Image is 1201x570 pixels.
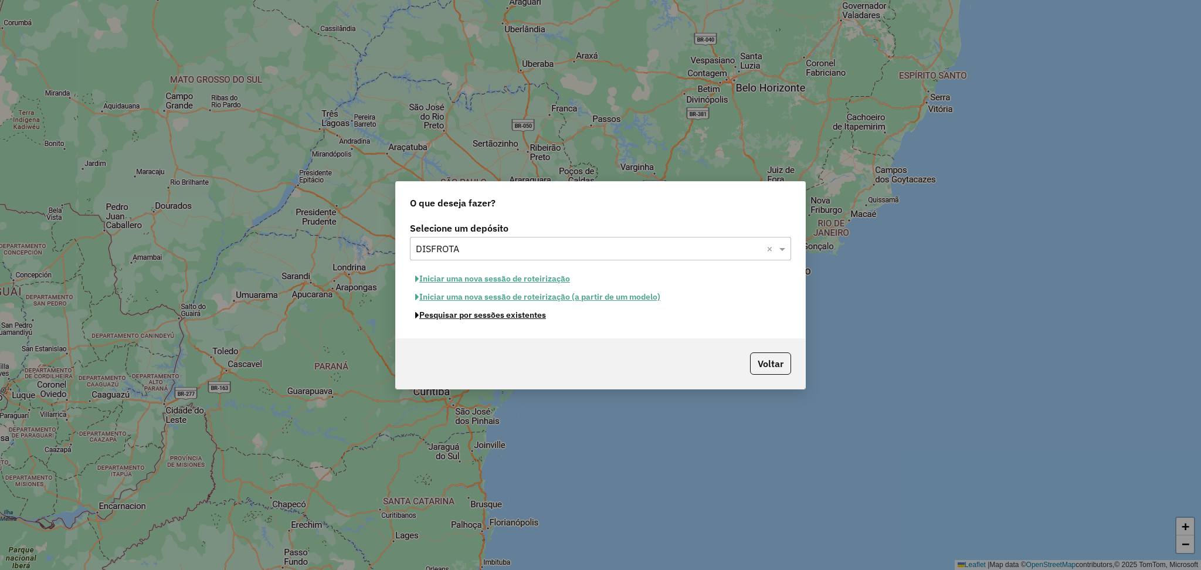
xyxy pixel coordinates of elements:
button: Iniciar uma nova sessão de roteirização (a partir de um modelo) [410,288,666,306]
span: O que deseja fazer? [410,196,496,210]
button: Voltar [750,352,791,375]
button: Iniciar uma nova sessão de roteirização [410,270,575,288]
span: Clear all [766,242,776,256]
label: Selecione um depósito [410,221,791,235]
button: Pesquisar por sessões existentes [410,306,551,324]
